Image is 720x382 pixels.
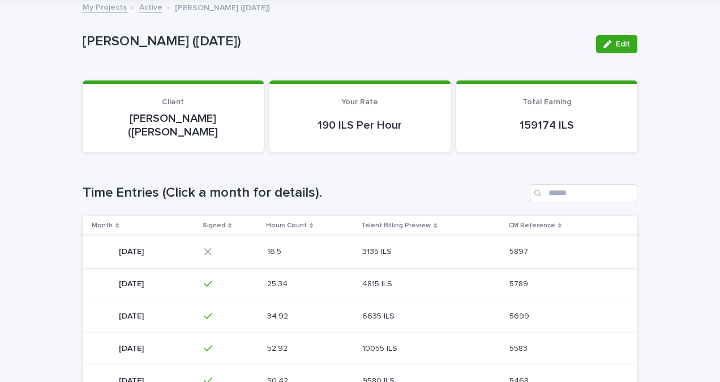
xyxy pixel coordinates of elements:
[283,118,437,132] p: 190 ILS Per Hour
[361,219,431,232] p: Talent Billing Preview
[92,219,113,232] p: Month
[362,277,395,289] p: 4815 ILS
[522,98,571,106] span: Total Earning
[509,309,532,321] p: 5699
[83,268,637,300] tr: [DATE][DATE] 25.3425.34 4815 ILS4815 ILS 57895789
[470,118,624,132] p: 159174 ILS
[267,309,290,321] p: 34.92
[530,184,637,202] input: Search
[509,277,530,289] p: 5789
[362,245,394,257] p: 3135 ILS
[83,235,637,268] tr: [DATE][DATE] 16.516.5 3135 ILS3135 ILS 58975897
[83,300,637,332] tr: [DATE][DATE] 34.9234.92 6635 ILS6635 ILS 56995699
[509,245,530,257] p: 5897
[596,35,637,53] button: Edit
[616,40,630,48] span: Edit
[362,342,400,354] p: 10055 ILS
[119,309,146,321] p: [DATE]
[175,1,270,13] p: [PERSON_NAME] ([DATE])
[83,332,637,364] tr: [DATE][DATE] 52.9252.92 10055 ILS10055 ILS 55835583
[362,309,397,321] p: 6635 ILS
[119,245,146,257] p: [DATE]
[162,98,184,106] span: Client
[267,342,290,354] p: 52.92
[96,112,250,139] p: [PERSON_NAME] ([PERSON_NAME]
[267,277,290,289] p: 25.34
[266,219,307,232] p: Hours Count
[119,277,146,289] p: [DATE]
[203,219,225,232] p: Signed
[267,245,284,257] p: 16.5
[341,98,378,106] span: Your Rate
[83,33,587,50] p: [PERSON_NAME] ([DATE])
[83,185,525,201] h1: Time Entries (Click a month for details).
[509,342,530,354] p: 5583
[119,342,146,354] p: [DATE]
[508,219,555,232] p: CM Reference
